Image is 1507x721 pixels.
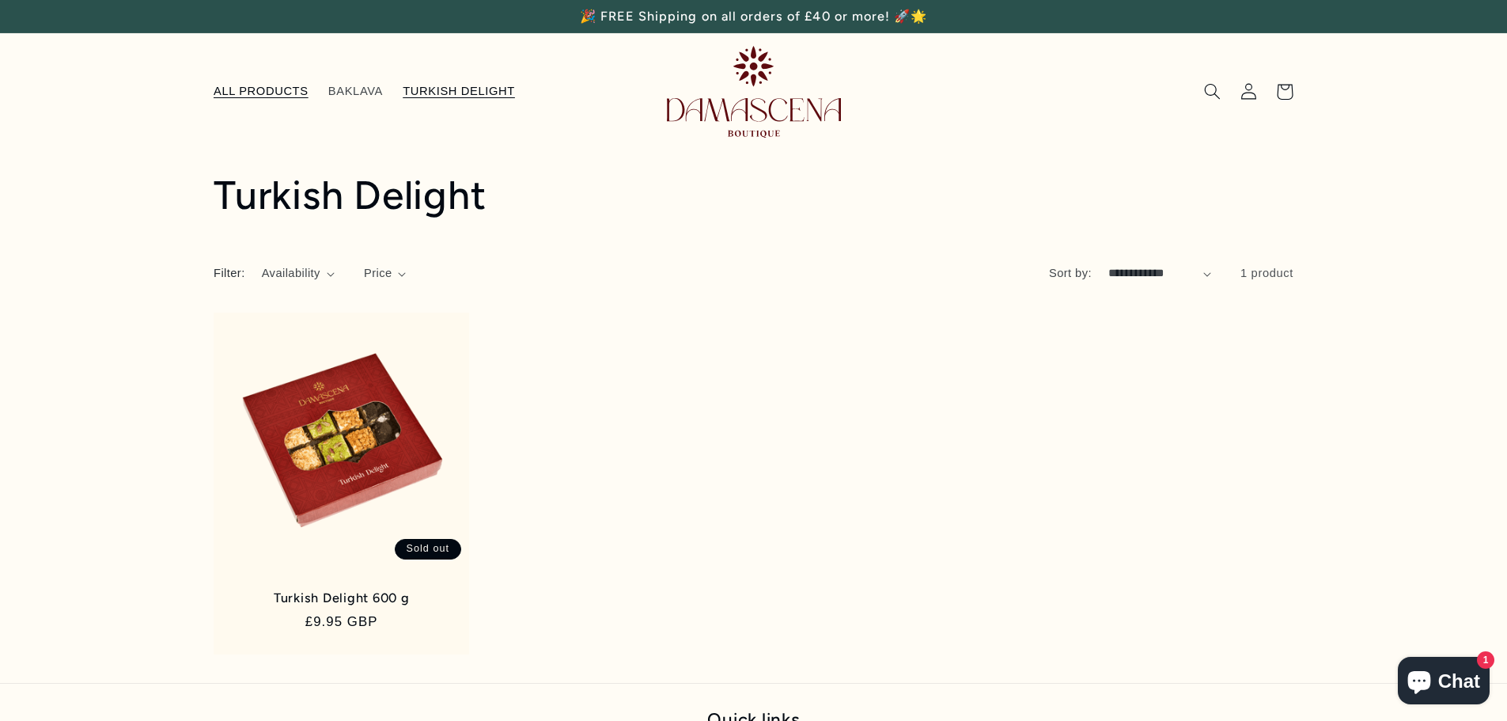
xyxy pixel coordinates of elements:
[230,590,452,606] a: Turkish Delight 600 g
[328,84,383,99] span: BAKLAVA
[1049,267,1092,279] label: Sort by:
[364,265,407,283] summary: Price
[214,84,309,99] span: ALL PRODUCTS
[364,265,392,283] span: Price
[667,46,841,137] img: Damascena Boutique
[214,171,1293,221] h1: Turkish Delight
[403,84,515,99] span: TURKISH DELIGHT
[580,9,927,24] span: 🎉 FREE Shipping on all orders of £40 or more! 🚀🌟
[1393,657,1494,708] inbox-online-store-chat: Shopify online store chat
[214,265,245,283] h2: Filter:
[393,74,525,109] a: TURKISH DELIGHT
[262,265,335,283] summary: Availability (0 selected)
[1240,267,1293,279] span: 1 product
[203,74,318,109] a: ALL PRODUCTS
[661,40,847,143] a: Damascena Boutique
[1194,74,1230,110] summary: Search
[318,74,392,109] a: BAKLAVA
[262,265,320,283] span: Availability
